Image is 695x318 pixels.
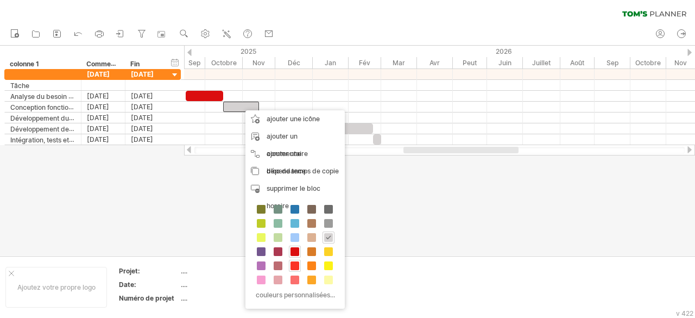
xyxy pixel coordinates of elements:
[267,167,339,175] font: bloc de temps de copie
[381,57,417,68] div: Mars 2026
[17,283,96,291] font: Ajoutez votre propre logo
[10,92,144,101] font: Analyse du besoin et technique de cadrage
[87,70,110,78] font: [DATE]
[560,57,595,68] div: Août 2026
[87,103,109,111] font: [DATE]
[10,103,127,111] font: Conception fonctionnelle et technique
[674,59,687,67] font: Nov
[211,59,237,67] font: Octobre
[119,280,136,289] font: Date:
[87,114,109,122] font: [DATE]
[205,57,243,68] div: Octobre 2025
[453,57,487,68] div: Mai 2026
[349,57,381,68] div: Février 2026
[241,47,256,55] font: 2025
[181,294,187,302] font: ....
[131,114,153,122] font: [DATE]
[523,57,560,68] div: Juillet 2026
[131,124,153,133] font: [DATE]
[181,280,187,289] font: ....
[252,59,265,67] font: Nov
[181,267,187,275] font: ....
[10,60,39,68] font: colonne 1
[676,309,693,317] font: v 422
[532,59,551,67] font: Juillet
[87,135,109,144] font: [DATE]
[325,59,336,67] font: Jan
[256,291,335,299] font: couleurs personnalisées...
[131,103,153,111] font: [DATE]
[359,59,370,67] font: Fév
[313,57,349,68] div: Janvier 2026
[131,135,153,144] font: [DATE]
[10,135,108,144] font: Intégration, tests et optimisation
[188,59,200,67] font: Sep
[393,59,405,67] font: Mar
[630,57,666,68] div: Octobre 2026
[169,57,205,68] div: Septembre 2025
[606,59,618,67] font: Sep
[131,70,154,78] font: [DATE]
[10,114,181,122] font: Développement du module IA et analyse de documents
[635,59,661,67] font: Octobre
[429,59,440,67] font: Avr
[87,92,109,100] font: [DATE]
[570,59,584,67] font: Août
[275,57,313,68] div: Décembre 2025
[595,57,630,68] div: Septembre 2026
[417,57,453,68] div: Avril 2026
[463,59,477,67] font: Peut
[267,184,320,210] font: supprimer le bloc horaire
[130,60,140,68] font: Fin
[119,267,140,275] font: Projet:
[131,92,153,100] font: [DATE]
[10,124,134,133] font: Développement de l'interface utilisateur
[87,124,109,133] font: [DATE]
[267,149,306,175] font: ajouter une dépendance
[288,59,300,67] font: Déc
[86,59,125,68] font: Commencer
[267,132,308,158] font: ajouter un commentaire
[498,59,511,67] font: Juin
[243,57,275,68] div: Novembre 2025
[487,57,523,68] div: Juin 2026
[119,294,174,302] font: Numéro de projet
[496,47,512,55] font: 2026
[267,115,320,123] font: ajouter une icône
[10,82,29,90] font: Tâche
